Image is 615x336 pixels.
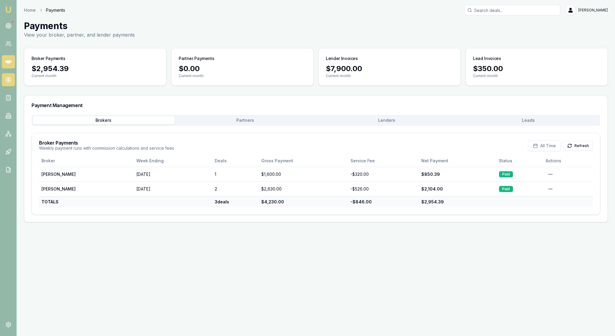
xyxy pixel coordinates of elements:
[32,73,159,78] p: Current month
[261,171,346,177] div: $1,600.00
[261,186,346,192] div: $2,630.00
[540,143,556,149] span: All Time
[134,155,212,167] th: Week Ending
[326,55,358,61] h3: Lender Invoices
[41,171,132,177] div: [PERSON_NAME]
[32,55,65,61] h3: Broker Payments
[528,140,561,151] button: All Time
[24,7,36,13] a: Home
[326,73,453,78] p: Current month
[24,20,135,31] h1: Payments
[24,31,135,38] p: View your broker, partner, and lender payments
[215,199,257,205] div: 3 deals
[578,8,608,13] span: [PERSON_NAME]
[179,55,214,61] h3: Partner Payments
[350,186,417,192] div: - $526.00
[499,171,513,178] div: Paid
[458,116,599,124] button: Leads
[316,116,458,124] button: Lenders
[563,141,593,151] button: Refresh
[419,155,496,167] th: Net Payment
[496,155,543,167] th: Status
[32,103,600,108] h3: Payment Management
[421,171,494,177] div: $850.39
[215,171,257,177] div: 1
[473,73,600,78] p: Current month
[326,64,453,73] div: $7,900.00
[46,7,65,13] span: Payments
[134,181,212,196] td: [DATE]
[261,199,346,205] div: $4,230.00
[179,73,306,78] p: Current month
[39,145,174,151] p: Weekly payment runs with commission calculations and service fees
[41,186,132,192] div: [PERSON_NAME]
[5,6,12,13] img: emu-icon-u.png
[348,155,419,167] th: Service Fee
[33,116,174,124] button: Brokers
[32,64,159,73] div: $2,954.39
[174,116,316,124] button: Partners
[24,7,65,13] nav: breadcrumb
[421,186,494,192] div: $2,104.00
[543,155,593,167] th: Actions
[179,64,306,73] div: $0.00
[464,5,560,16] input: Search deals
[39,140,174,145] h3: Broker Payments
[350,171,417,177] div: - $320.00
[39,155,134,167] th: Broker
[259,155,348,167] th: Gross Payment
[473,55,501,61] h3: Lead Invoices
[212,155,259,167] th: Deals
[473,64,600,73] div: $350.00
[421,199,494,205] div: $2,954.39
[215,186,257,192] div: 2
[134,167,212,181] td: [DATE]
[499,186,513,192] div: Paid
[41,199,132,205] div: TOTALS
[350,199,417,205] div: - $846.00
